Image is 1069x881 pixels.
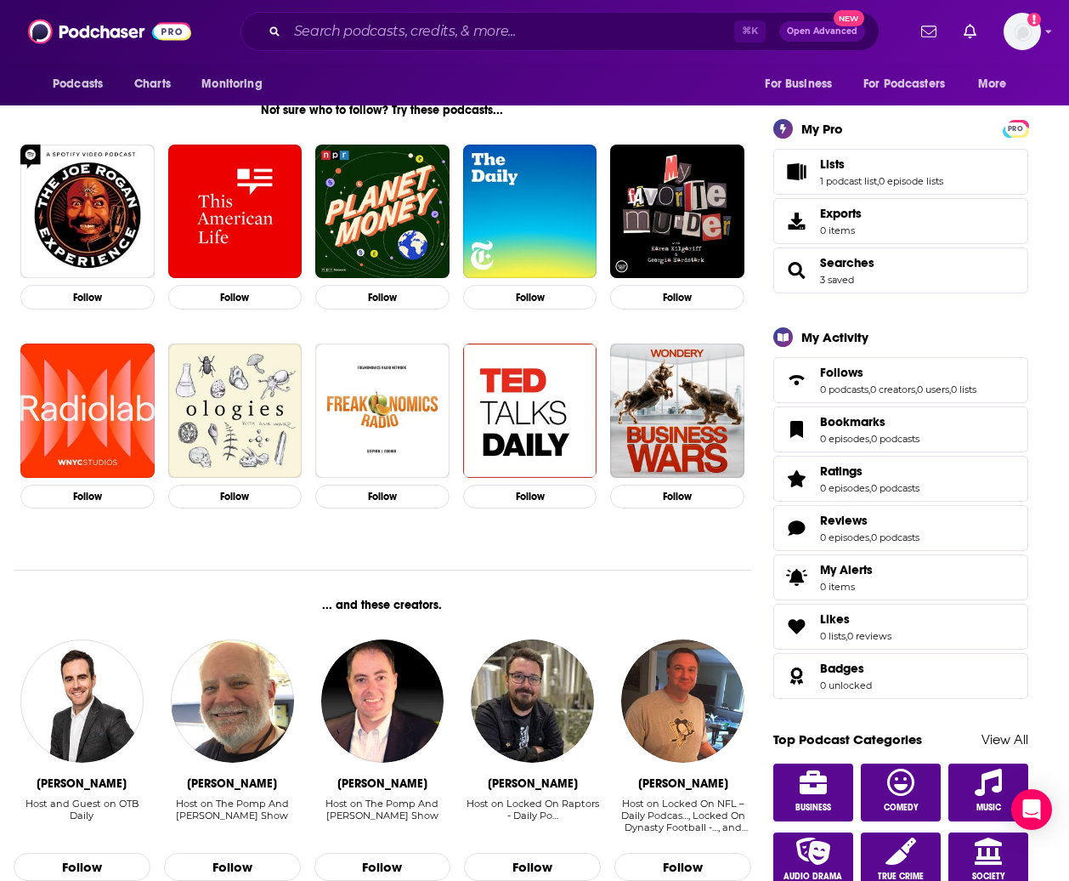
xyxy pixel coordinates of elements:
[471,639,594,763] a: Sean Woodley
[463,344,597,478] img: TED Talks Daily
[201,72,262,96] span: Monitoring
[41,68,125,100] button: open menu
[957,17,983,46] a: Show notifications dropdown
[779,664,813,688] a: Badges
[20,145,155,279] img: The Joe Rogan Experience
[820,463,919,479] a: Ratings
[773,247,1028,293] span: Searches
[168,485,303,509] button: Follow
[820,630,846,642] a: 0 lists
[820,206,862,221] span: Exports
[610,485,744,509] button: Follow
[779,516,813,540] a: Reviews
[779,615,813,639] a: Likes
[753,68,853,100] button: open menu
[820,513,919,528] a: Reviews
[787,27,857,36] span: Open Advanced
[870,384,915,395] a: 0 creators
[820,661,864,676] span: Badges
[189,68,284,100] button: open menu
[773,357,1028,403] span: Follows
[820,255,874,270] a: Searches
[869,531,871,543] span: ,
[847,630,891,642] a: 0 reviews
[14,798,150,821] div: Host and Guest on OTB Daily
[820,274,854,286] a: 3 saved
[820,562,873,577] span: My Alerts
[168,344,303,478] img: Ologies with Alie Ward
[773,456,1028,502] span: Ratings
[869,482,871,494] span: ,
[315,344,450,478] img: Freakonomics Radio
[1004,13,1041,50] span: Logged in as susansaulny
[463,285,597,310] button: Follow
[638,776,728,791] div: Matt Williamson
[134,72,171,96] span: Charts
[820,513,868,528] span: Reviews
[314,798,451,821] div: Host on The Pomp And [PERSON_NAME] Show
[187,776,277,791] div: Ron Cook
[337,776,427,791] div: Joe Starkey
[948,764,1028,821] a: Music
[773,505,1028,551] span: Reviews
[820,156,943,172] a: Lists
[779,467,813,491] a: Ratings
[976,803,1001,813] span: Music
[877,175,879,187] span: ,
[834,10,864,26] span: New
[20,285,155,310] button: Follow
[820,414,919,429] a: Bookmarks
[14,598,751,612] div: ... and these creators.
[773,731,922,747] a: Top Podcast Categories
[869,433,871,445] span: ,
[795,803,831,813] span: Business
[871,482,919,494] a: 0 podcasts
[773,149,1028,195] span: Lists
[820,661,872,676] a: Badges
[917,384,949,395] a: 0 users
[28,15,191,48] a: Podchaser - Follow, Share and Rate Podcasts
[168,285,303,310] button: Follow
[164,798,301,821] div: Host on The Pomp And [PERSON_NAME] Show
[610,344,744,478] a: Business Wars
[820,365,863,380] span: Follows
[773,653,1028,699] span: Badges
[171,639,294,763] img: Ron Cook
[820,611,891,627] a: Likes
[1027,13,1041,26] svg: Add a profile image
[765,72,832,96] span: For Business
[871,433,919,445] a: 0 podcasts
[801,121,843,137] div: My Pro
[20,344,155,478] img: Radiolab
[879,175,943,187] a: 0 episode lists
[773,198,1028,244] a: Exports
[14,798,150,834] div: Host and Guest on OTB Daily
[464,798,601,834] div: Host on Locked On Raptors - Daily Po…
[779,21,865,42] button: Open AdvancedNew
[37,776,127,791] div: Joe Molloy
[779,259,813,282] a: Searches
[820,611,850,627] span: Likes
[1004,13,1041,50] button: Show profile menu
[20,639,144,763] img: Joe Molloy
[773,764,853,821] a: Business
[820,482,869,494] a: 0 episodes
[463,485,597,509] button: Follow
[240,12,880,51] div: Search podcasts, credits, & more...
[861,764,941,821] a: Comedy
[287,18,734,45] input: Search podcasts, credits, & more...
[820,414,885,429] span: Bookmarks
[610,145,744,279] img: My Favorite Murder with Karen Kilgariff and Georgia Hardstark
[621,639,744,763] img: Matt Williamson
[488,776,578,791] div: Sean Woodley
[315,145,450,279] img: Planet Money
[779,418,813,441] a: Bookmarks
